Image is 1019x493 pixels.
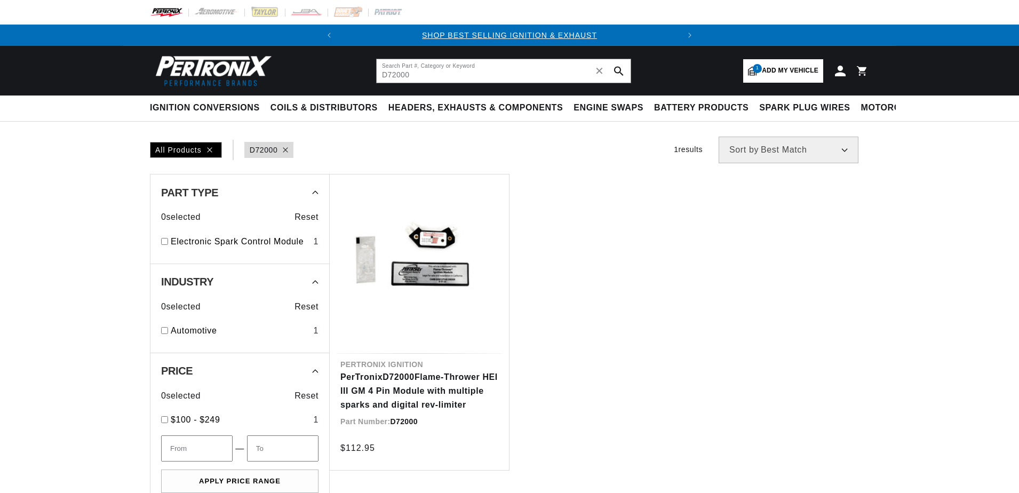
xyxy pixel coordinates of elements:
span: Add my vehicle [762,66,818,76]
span: 0 selected [161,210,201,224]
span: Motorcycle [861,102,925,114]
span: 1 [753,64,762,73]
span: Reset [294,210,319,224]
span: Coils & Distributors [270,102,378,114]
span: Sort by [729,146,759,154]
span: Spark Plug Wires [759,102,850,114]
div: All Products [150,142,222,158]
span: Part Type [161,187,218,198]
summary: Engine Swaps [568,96,649,121]
a: SHOP BEST SELLING IGNITION & EXHAUST [422,31,597,39]
img: Pertronix [150,52,273,89]
summary: Headers, Exhausts & Components [383,96,568,121]
select: Sort by [719,137,858,163]
a: PerTronixD72000Flame-Thrower HEI III GM 4 Pin Module with multiple sparks and digital rev-limiter [340,370,498,411]
div: 1 [313,235,319,249]
summary: Ignition Conversions [150,96,265,121]
div: 1 [313,413,319,427]
summary: Motorcycle [856,96,930,121]
span: Reset [294,389,319,403]
span: Battery Products [654,102,749,114]
div: 1 of 2 [340,29,679,41]
button: search button [607,59,631,83]
a: Electronic Spark Control Module [171,235,309,249]
span: $100 - $249 [171,415,220,424]
summary: Spark Plug Wires [754,96,855,121]
a: D72000 [250,144,278,156]
a: 1Add my vehicle [743,59,823,83]
div: 1 [313,324,319,338]
slideshow-component: Translation missing: en.sections.announcements.announcement_bar [123,25,896,46]
input: To [247,435,319,462]
summary: Coils & Distributors [265,96,383,121]
input: From [161,435,233,462]
button: Translation missing: en.sections.announcements.next_announcement [679,25,700,46]
div: Announcement [340,29,679,41]
span: — [235,442,244,456]
a: Automotive [171,324,309,338]
span: 0 selected [161,389,201,403]
span: Engine Swaps [574,102,643,114]
span: Headers, Exhausts & Components [388,102,563,114]
input: Search Part #, Category or Keyword [377,59,631,83]
span: 0 selected [161,300,201,314]
summary: Battery Products [649,96,754,121]
span: Reset [294,300,319,314]
span: Price [161,365,193,376]
button: Translation missing: en.sections.announcements.previous_announcement [319,25,340,46]
span: Ignition Conversions [150,102,260,114]
span: 1 results [674,145,703,154]
span: Industry [161,276,213,287]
